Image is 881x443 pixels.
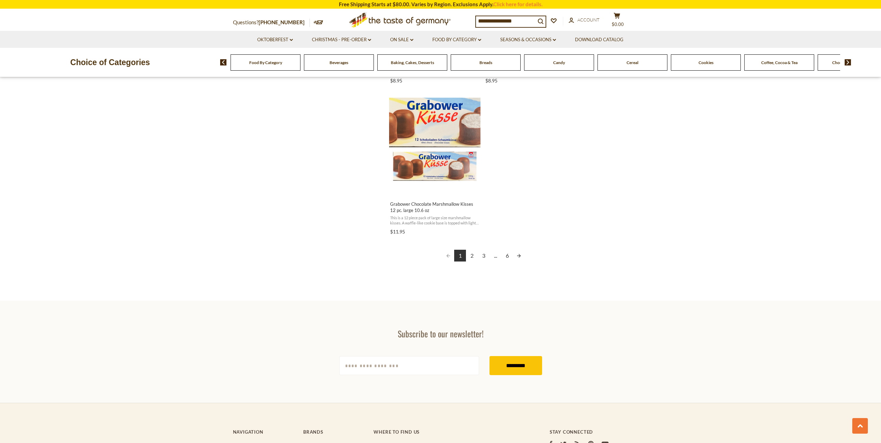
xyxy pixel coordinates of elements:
[832,60,873,65] a: Chocolate & Marzipan
[391,60,434,65] a: Baking, Cakes, Desserts
[577,17,600,23] span: Account
[569,16,600,24] a: Account
[485,78,497,83] span: $8.95
[339,328,542,339] h3: Subscribe to our newsletter!
[489,250,501,262] span: ...
[466,250,478,262] a: 2
[390,250,577,263] div: Pagination
[493,1,542,7] a: Click here for details.
[761,60,798,65] a: Coffee, Cocoa & Tea
[374,429,522,435] h4: Where to find us
[249,60,282,65] a: Food By Category
[550,429,648,435] h4: Stay Connected
[454,250,466,262] a: 1
[501,250,513,262] a: 6
[389,92,481,237] a: Grabower Chocolate Marshmallow Kisses 12 pc. large 10.6 oz
[500,36,556,44] a: Seasons & Occasions
[612,21,624,27] span: $0.00
[330,60,348,65] a: Beverages
[390,215,480,226] span: This is a 12 piece pack of large size marshmallow kisses. A waffle-like cookie base is topped wit...
[479,60,492,65] a: Breads
[303,429,367,435] h4: Brands
[233,429,296,435] h4: Navigation
[259,19,305,25] a: [PHONE_NUMBER]
[845,59,851,65] img: next arrow
[607,12,628,30] button: $0.00
[553,60,565,65] a: Candy
[390,36,413,44] a: On Sale
[390,201,480,213] span: Grabower Chocolate Marshmallow Kisses 12 pc. large 10.6 oz
[699,60,713,65] a: Cookies
[233,18,310,27] p: Questions?
[220,59,227,65] img: previous arrow
[312,36,371,44] a: Christmas - PRE-ORDER
[513,250,525,262] a: Next page
[390,78,402,83] span: $8.95
[257,36,293,44] a: Oktoberfest
[627,60,638,65] a: Cereal
[478,250,489,262] a: 3
[432,36,481,44] a: Food By Category
[390,229,405,234] span: $11.95
[575,36,623,44] a: Download Catalog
